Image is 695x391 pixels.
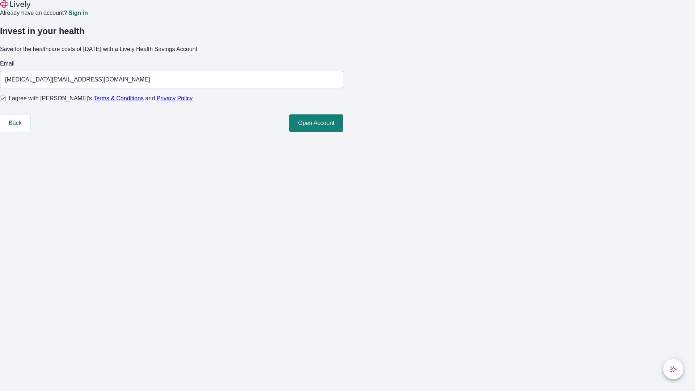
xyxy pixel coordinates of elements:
span: I agree with [PERSON_NAME]’s and [9,94,193,103]
a: Sign in [68,10,88,16]
a: Privacy Policy [157,95,193,101]
svg: Lively AI Assistant [670,366,677,373]
button: Open Account [289,114,343,132]
button: chat [663,359,683,379]
a: Terms & Conditions [93,95,144,101]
